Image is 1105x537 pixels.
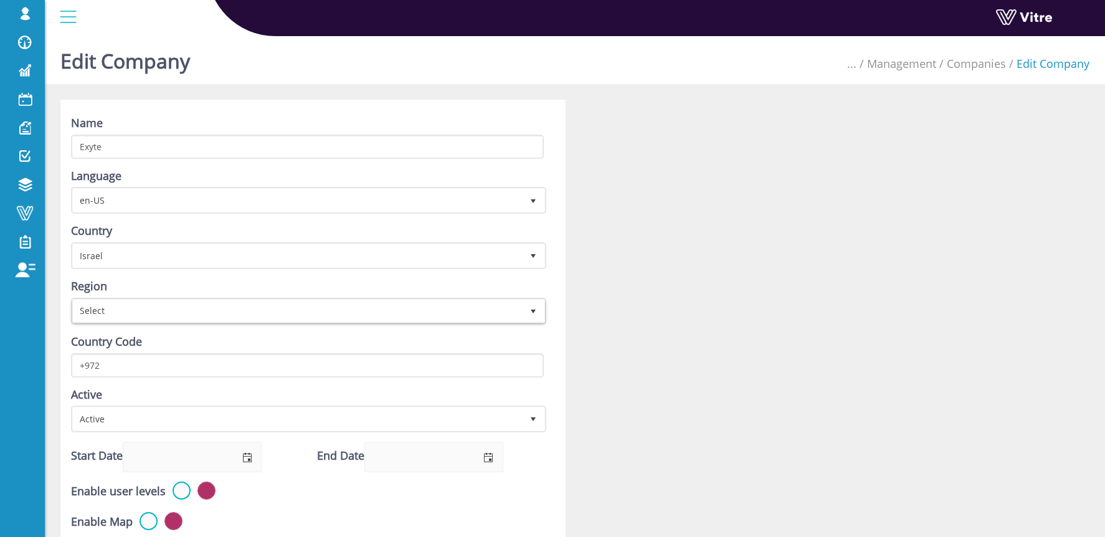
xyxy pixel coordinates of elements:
label: Country Code [71,334,142,350]
label: Enable user levels [71,483,166,500]
span: Select [73,300,522,322]
span: select [522,189,544,211]
span: Israel [73,244,522,267]
span: Active [73,407,522,430]
span: select [232,442,261,472]
li: Management [856,56,936,72]
label: End Date [317,448,364,464]
label: Language [71,168,121,184]
label: Active [71,387,102,403]
li: Edit Company [1006,56,1089,72]
label: Enable Map [71,514,133,530]
label: Name [71,115,103,131]
span: en-US [73,189,522,211]
span: select [522,407,544,430]
label: Country [71,223,112,239]
span: select [473,442,502,472]
h1: Edit Company [60,31,190,84]
span: select [522,244,544,267]
a: Companies [947,56,1006,71]
span: ... [847,56,856,71]
label: Start Date [71,448,123,464]
span: select [522,300,544,322]
label: Region [71,278,107,295]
